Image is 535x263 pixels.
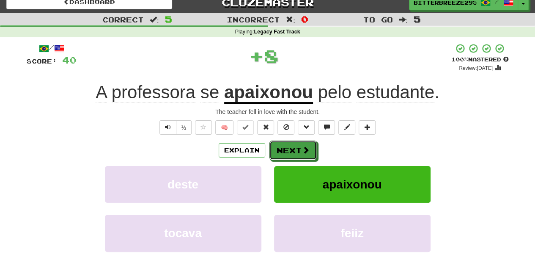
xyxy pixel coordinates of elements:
span: Score: [27,58,57,65]
span: deste [167,178,198,191]
span: 0 [301,14,308,24]
button: Play sentence audio (ctl+space) [159,120,176,135]
span: : [398,16,408,23]
span: pelo [318,82,351,102]
span: estudante [357,82,435,102]
span: 5 [414,14,421,24]
span: 100 % [451,56,468,63]
button: Discuss sentence (alt+u) [318,120,335,135]
button: Ignore sentence (alt+i) [277,120,294,135]
span: feiiz [340,227,363,240]
u: apaixonou [224,82,313,104]
span: To go [363,15,392,24]
button: Set this sentence to 100% Mastered (alt+m) [237,120,254,135]
span: Incorrect [227,15,280,24]
span: 5 [165,14,172,24]
button: deste [105,166,261,203]
span: . [313,82,439,102]
button: 🧠 [215,120,233,135]
button: Next [269,141,317,160]
span: apaixonou [322,178,381,191]
button: Edit sentence (alt+d) [338,120,355,135]
button: Reset to 0% Mastered (alt+r) [257,120,274,135]
small: Review: [DATE] [459,65,493,71]
strong: Legacy Fast Track [254,29,300,35]
button: tocava [105,215,261,252]
div: / [27,43,77,54]
span: 40 [62,55,77,65]
span: se [200,82,219,102]
span: 8 [264,45,279,66]
span: A [96,82,107,102]
button: Add to collection (alt+a) [359,120,376,135]
button: Explain [219,143,265,158]
span: : [150,16,159,23]
span: Correct [102,15,144,24]
div: The teacher fell in love with the student. [27,108,509,116]
button: Favorite sentence (alt+f) [195,120,212,135]
span: : [286,16,295,23]
span: professora [112,82,195,102]
button: Grammar (alt+g) [298,120,315,135]
button: feiiz [274,215,431,252]
div: Text-to-speech controls [158,120,192,135]
button: apaixonou [274,166,431,203]
button: ½ [176,120,192,135]
span: + [249,43,264,69]
span: tocava [164,227,202,240]
div: Mastered [451,56,509,64]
